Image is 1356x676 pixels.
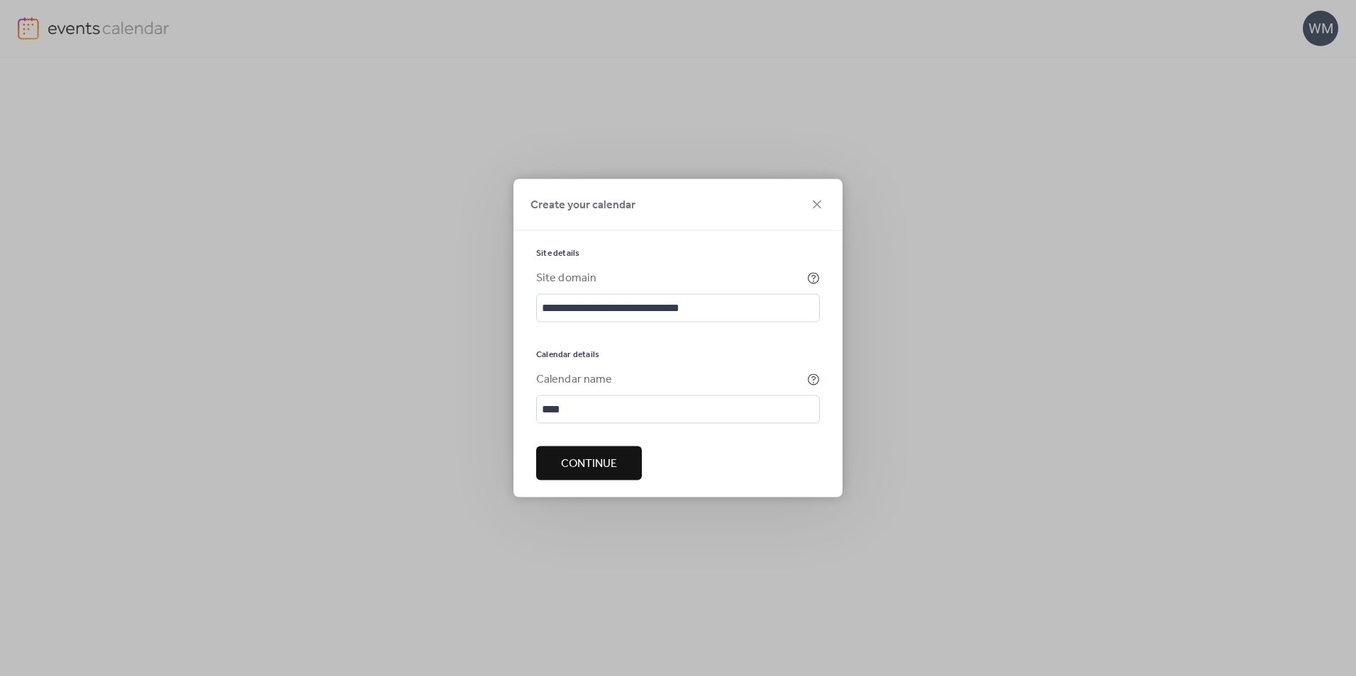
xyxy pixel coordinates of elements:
span: Create your calendar [530,197,635,214]
div: Site domain [536,270,804,287]
span: Continue [561,456,617,473]
span: Site details [536,248,579,259]
span: Calendar details [536,349,599,361]
button: Continue [536,446,642,480]
div: Calendar name [536,371,804,388]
